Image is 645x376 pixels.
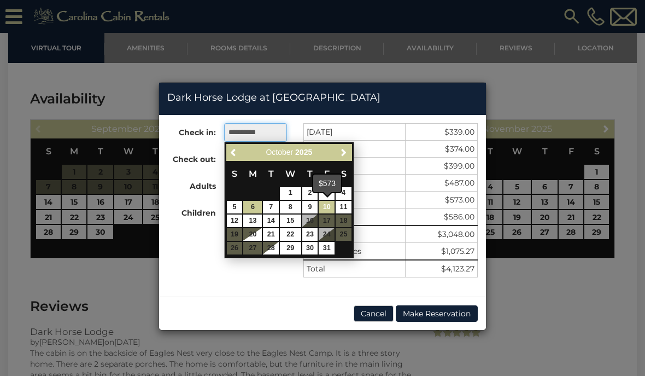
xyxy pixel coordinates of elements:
[227,215,243,227] a: 12
[243,228,262,241] a: 20
[405,175,477,192] td: $487.00
[304,192,406,209] td: [DATE]
[405,141,477,158] td: $374.00
[405,243,477,261] td: $1,075.27
[263,201,279,213] a: 7
[268,169,274,179] span: Tuesday
[319,201,335,213] a: 10
[227,201,243,213] a: 5
[304,209,406,226] td: [DATE]
[295,148,312,157] span: 2025
[319,187,335,200] a: 3
[405,209,477,226] td: $586.00
[336,201,351,213] a: 11
[405,260,477,277] td: $4,123.27
[232,169,237,179] span: Sunday
[280,201,301,213] a: 8
[280,215,301,227] a: 15
[405,225,477,243] td: $3,048.00
[159,177,216,192] label: Adults
[324,169,330,179] span: Friday
[336,187,351,200] a: 4
[405,192,477,209] td: $573.00
[319,242,335,254] a: 31
[302,242,318,254] a: 30
[230,148,238,157] span: Previous
[339,148,348,157] span: Next
[263,215,279,227] a: 14
[243,215,262,227] a: 13
[307,169,313,179] span: Thursday
[159,150,216,165] label: Check out:
[249,169,257,179] span: Monday
[405,124,477,141] td: $339.00
[304,141,406,158] td: [DATE]
[280,242,301,254] a: 29
[159,123,216,138] label: Check in:
[167,91,478,105] h4: Dark Horse Lodge at [GEOGRAPHIC_DATA]
[280,228,301,241] a: 22
[313,175,341,192] div: $573
[405,158,477,175] td: $399.00
[304,175,406,192] td: [DATE]
[302,201,318,213] a: 9
[263,228,279,241] a: 21
[337,146,351,159] a: Next
[227,146,241,159] a: Previous
[354,305,394,322] button: Cancel
[304,260,406,277] td: Total
[304,243,406,261] td: Taxes and fees
[280,187,301,200] a: 1
[302,187,318,200] a: 2
[304,124,406,141] td: [DATE]
[263,242,279,254] a: 28
[304,158,406,175] td: [DATE]
[396,305,478,322] button: Make Reservation
[302,228,318,241] a: 23
[159,204,216,218] label: Children
[304,225,406,243] td: Subtotal
[266,148,293,157] span: October
[341,169,347,179] span: Saturday
[285,169,295,179] span: Wednesday
[243,201,262,213] a: 6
